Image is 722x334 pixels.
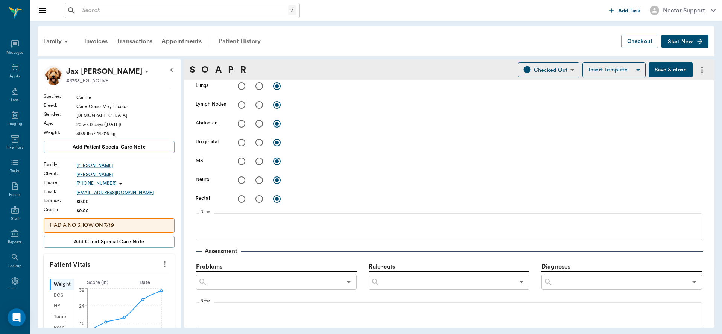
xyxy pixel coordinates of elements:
[344,277,354,287] button: Open
[8,287,23,293] div: Settings
[66,77,108,84] p: #6758_P21 - ACTIVE
[50,322,74,333] div: Resp
[44,111,76,118] div: Gender :
[196,157,203,164] label: MS
[44,129,76,136] div: Weight :
[661,35,708,49] button: Start New
[80,321,84,326] tspan: 16
[582,62,646,77] button: Insert Template
[76,207,175,214] div: $0.00
[8,263,21,269] div: Lookup
[44,65,63,85] img: Profile Image
[76,94,175,101] div: Canine
[73,143,146,151] span: Add patient Special Care Note
[534,66,568,74] div: Checked Out
[663,6,705,15] div: Nectar Support
[112,32,157,50] a: Transactions
[196,195,210,202] label: Rectal
[8,121,22,127] div: Imaging
[44,188,76,195] div: Email :
[201,210,211,215] label: Notes
[9,74,20,79] div: Appts
[196,176,210,183] label: Neuro
[44,102,76,109] div: Breed :
[74,238,144,246] span: Add client Special Care Note
[76,103,175,110] div: Cane Corso Mix, Tricolor
[228,63,234,77] a: P
[644,3,722,17] button: Nectar Support
[6,50,24,56] div: Messages
[196,101,226,108] label: Lymph Nodes
[44,170,76,177] div: Client :
[44,197,76,204] div: Balance :
[79,5,288,16] input: Search
[76,162,175,169] a: [PERSON_NAME]
[196,82,209,89] label: Lungs
[196,138,219,145] label: Urogenital
[44,161,76,168] div: Family :
[369,262,529,271] p: Rule-outs
[196,120,217,126] label: Abdomen
[76,171,175,178] a: [PERSON_NAME]
[44,254,175,273] p: Patient Vitals
[44,179,76,186] div: Phone :
[44,120,76,127] div: Age :
[159,258,171,270] button: more
[79,288,84,293] tspan: 32
[190,63,195,77] a: S
[44,236,175,248] button: Add client Special Care Note
[8,240,22,245] div: Reports
[79,304,85,308] tspan: 24
[214,32,265,50] a: Patient History
[202,247,241,256] p: Assessment
[157,32,206,50] a: Appointments
[50,301,74,312] div: HR
[696,64,708,76] button: more
[215,63,222,77] a: A
[288,5,296,15] div: /
[11,97,19,103] div: Labs
[76,189,175,196] a: [EMAIL_ADDRESS][DOMAIN_NAME]
[9,192,20,198] div: Forms
[11,216,19,222] div: Staff
[80,32,112,50] a: Invoices
[6,145,23,150] div: Inventory
[621,35,658,49] button: Checkout
[201,63,208,77] a: O
[541,262,702,272] p: Diagnoses
[39,32,75,50] div: Family
[240,63,246,77] a: R
[76,180,116,187] p: [PHONE_NUMBER]
[74,279,122,286] div: Score ( lb )
[8,308,26,326] div: Open Intercom Messenger
[121,279,169,286] div: Date
[44,206,76,213] div: Credit :
[50,311,74,322] div: Temp
[66,65,142,77] p: Jax [PERSON_NAME]
[44,93,76,100] div: Species :
[76,198,175,205] div: $0.00
[76,121,175,128] div: 20 wk 0 days ([DATE])
[50,279,74,290] div: Weight
[10,169,20,174] div: Tasks
[606,3,644,17] button: Add Task
[50,290,74,301] div: BCS
[50,222,168,229] p: HAD A NO SHOW ON 7/19
[689,277,699,287] button: Open
[201,299,211,304] label: Notes
[649,62,693,77] button: Save & close
[44,141,175,153] button: Add patient Special Care Note
[516,277,527,287] button: Open
[35,3,50,18] button: Close drawer
[76,130,175,137] div: 30.9 lbs / 14.016 kg
[66,65,142,77] div: Jax Kilgore
[196,262,357,271] p: Problems
[76,112,175,119] div: [DEMOGRAPHIC_DATA]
